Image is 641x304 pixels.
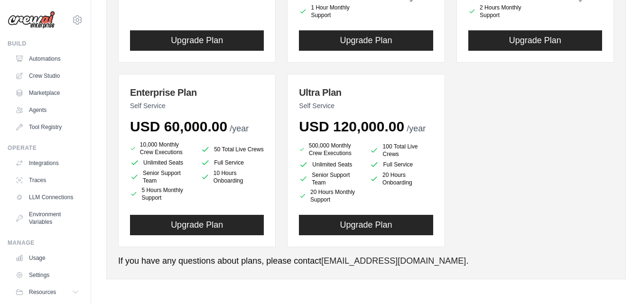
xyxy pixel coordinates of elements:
h3: Ultra Plan [299,86,433,99]
a: Environment Variables [11,207,83,230]
img: Logo [8,11,55,29]
li: 2 Hours Monthly Support [468,4,531,19]
a: Crew Studio [11,68,83,83]
span: USD 120,000.00 [299,119,404,134]
li: Full Service [201,158,264,167]
li: 5 Hours Monthly Support [130,186,193,202]
li: Unlimited Seats [130,158,193,167]
li: 10,000 Monthly Crew Executions [130,141,193,156]
a: Automations [11,51,83,66]
li: Senior Support Team [299,171,362,186]
button: Resources [11,285,83,300]
a: LLM Connections [11,190,83,205]
div: Build [8,40,83,47]
button: Upgrade Plan [299,215,433,235]
span: /year [230,124,249,133]
span: Resources [29,288,56,296]
div: Widget de chat [594,258,641,304]
li: 10 Hours Onboarding [201,169,264,184]
a: Traces [11,173,83,188]
button: Upgrade Plan [299,30,433,51]
button: Upgrade Plan [130,30,264,51]
p: Self Service [130,101,264,111]
a: Tool Registry [11,120,83,135]
iframe: Chat Widget [594,258,641,304]
span: /year [407,124,426,133]
div: Operate [8,144,83,152]
div: Manage [8,239,83,247]
li: Full Service [370,160,433,169]
li: 500,000 Monthly Crew Executions [299,141,362,158]
h3: Enterprise Plan [130,86,264,99]
p: If you have any questions about plans, please contact . [118,255,614,267]
li: Unlimited Seats [299,160,362,169]
li: 20 Hours Onboarding [370,171,433,186]
span: USD 60,000.00 [130,119,227,134]
a: Usage [11,250,83,266]
a: Settings [11,267,83,283]
li: 20 Hours Monthly Support [299,188,362,203]
li: 50 Total Live Crews [201,143,264,156]
li: 1 Hour Monthly Support [299,4,362,19]
p: Self Service [299,101,433,111]
a: Integrations [11,156,83,171]
li: Senior Support Team [130,169,193,184]
li: 100 Total Live Crews [370,143,433,158]
button: Upgrade Plan [468,30,602,51]
a: [EMAIL_ADDRESS][DOMAIN_NAME] [321,256,466,266]
a: Marketplace [11,85,83,101]
button: Upgrade Plan [130,215,264,235]
a: Agents [11,102,83,118]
